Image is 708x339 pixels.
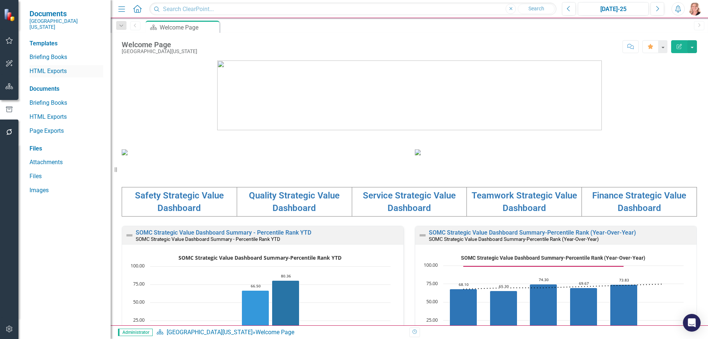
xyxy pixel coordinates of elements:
text: 69.67 [579,281,589,286]
div: Templates [29,39,103,48]
text: 65.30 [499,284,509,289]
a: Safety Strategic Value Dashboard [135,190,224,213]
path: FY2024, 69.67. Percentile Rank. [570,288,597,339]
img: Not Defined [418,231,427,240]
a: HTML Exports [29,113,103,121]
text: 75.00 [133,280,145,287]
div: » [156,328,404,337]
path: FY2026, 66.5. Service. [242,290,269,339]
text: 74.30 [539,277,549,282]
div: [GEOGRAPHIC_DATA][US_STATE] [122,49,197,54]
button: [DATE]-25 [578,2,649,15]
img: download%20somc%20logo%20v2.png [217,60,602,130]
text: SOMC Strategic Value Dashboard Summary-Percentile Rank YTD [178,254,341,261]
a: SOMC Strategic Value Dashboard Summary - Percentile Rank YTD [136,229,311,236]
text: 25.00 [133,316,145,323]
span: Search [528,6,544,11]
a: Service Strategic Value Dashboard [363,190,456,213]
img: ClearPoint Strategy [4,8,17,21]
img: download%20somc%20strategic%20values%20v2.png [415,149,421,155]
input: Search ClearPoint... [149,3,556,15]
small: SOMC Strategic Value Dashboard Summary - Percentile Rank YTD [136,236,280,242]
span: Administrator [118,329,153,336]
text: 25.00 [426,316,438,323]
div: Documents [29,85,103,93]
button: Search [518,4,555,14]
path: FY2023, 74.3. Percentile Rank. [530,284,557,339]
text: 100.00 [424,262,438,268]
a: HTML Exports [29,67,103,76]
a: Teamwork Strategic Value Dashboard [472,190,577,213]
g: Goal, series 2 of 3. Line with 6 data points. [462,265,625,268]
text: 66.50 [251,283,261,288]
path: FY2025, 73.83. Percentile Rank. [610,284,638,339]
a: Images [29,186,103,195]
a: Attachments [29,158,103,167]
text: 50.00 [426,298,438,305]
text: 68.10 [459,282,469,287]
text: 80.36 [281,273,291,279]
div: Files [29,145,103,153]
text: SOMC Strategic Value Dashboard Summary-Percentile Rank (Year-Over-Year) [461,255,645,261]
a: Finance Strategic Value Dashboard [592,190,686,213]
a: Briefing Books [29,53,103,62]
div: Open Intercom Messenger [683,314,701,332]
img: Tiffany LaCoste [688,2,702,15]
text: 100.00 [131,262,145,269]
a: Files [29,172,103,181]
div: Welcome Page [122,41,197,49]
div: [DATE]-25 [580,5,646,14]
g: Service, bar series 3 of 6 with 1 bar. [242,290,269,339]
img: download%20somc%20mission%20vision.png [122,149,128,155]
a: Page Exports [29,127,103,135]
div: Welcome Page [160,23,218,32]
path: FY2022, 65.3. Percentile Rank. [490,291,517,339]
a: [GEOGRAPHIC_DATA][US_STATE] [167,329,253,336]
a: Briefing Books [29,99,103,107]
a: SOMC Strategic Value Dashboard Summary-Percentile Rank (Year-Over-Year) [429,229,636,236]
small: [GEOGRAPHIC_DATA][US_STATE] [29,18,103,30]
small: SOMC Strategic Value Dashboard Summary-Percentile Rank (Year-Over-Year) [429,236,599,242]
g: Teamwork, bar series 4 of 6 with 1 bar. [272,280,299,339]
text: 75.00 [426,280,438,287]
path: FY2021, 68.1. Percentile Rank. [450,289,477,339]
span: Documents [29,9,103,18]
text: 73.83 [619,277,629,283]
div: Welcome Page [256,329,294,336]
g: Percentile Rank, series 1 of 3. Bar series with 6 bars. [450,266,664,339]
a: Quality Strategic Value Dashboard [249,190,340,213]
text: 50.00 [133,298,145,305]
img: Not Defined [125,231,134,240]
path: FY2026, 80.36. Teamwork. [272,280,299,339]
